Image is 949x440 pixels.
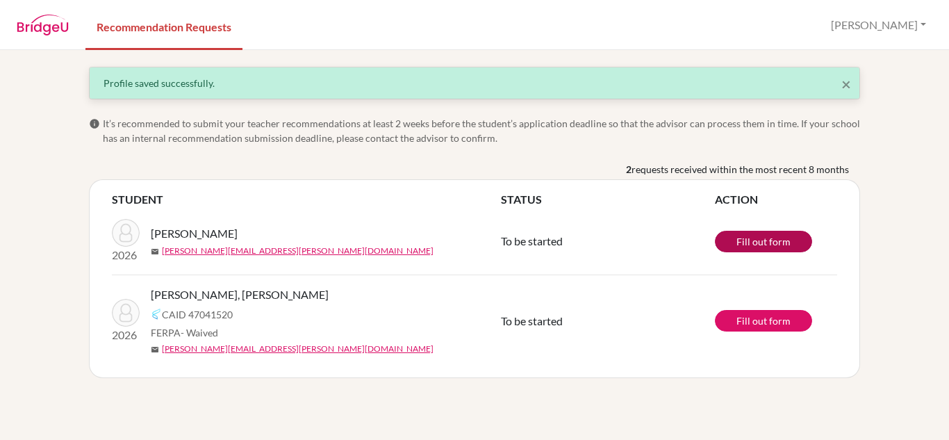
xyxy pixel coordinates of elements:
span: - Waived [181,327,218,339]
span: × [841,74,851,94]
img: BridgeU logo [17,15,69,35]
p: 2026 [112,247,140,263]
a: [PERSON_NAME][EMAIL_ADDRESS][PERSON_NAME][DOMAIN_NAME] [162,245,434,257]
p: 2026 [112,327,140,343]
img: Common App logo [151,309,162,320]
button: [PERSON_NAME] [825,12,932,38]
span: [PERSON_NAME], [PERSON_NAME] [151,286,329,303]
th: ACTION [715,191,837,208]
span: [PERSON_NAME] [151,225,238,242]
div: Profile saved successfully. [104,76,845,90]
a: [PERSON_NAME][EMAIL_ADDRESS][PERSON_NAME][DOMAIN_NAME] [162,343,434,355]
span: It’s recommended to submit your teacher recommendations at least 2 weeks before the student’s app... [103,116,860,145]
span: mail [151,345,159,354]
span: mail [151,247,159,256]
img: Jonan, Dalvin Diraviam [112,299,140,327]
span: To be started [501,234,563,247]
th: STATUS [501,191,715,208]
a: Fill out form [715,310,812,332]
span: FERPA [151,325,218,340]
b: 2 [626,162,632,177]
button: Close [841,76,851,92]
span: requests received within the most recent 8 months [632,162,849,177]
a: Fill out form [715,231,812,252]
span: info [89,118,100,129]
img: Ksheersagar, Rikhil [112,219,140,247]
span: To be started [501,314,563,327]
span: CAID 47041520 [162,307,233,322]
th: STUDENT [112,191,501,208]
a: Recommendation Requests [85,2,242,50]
